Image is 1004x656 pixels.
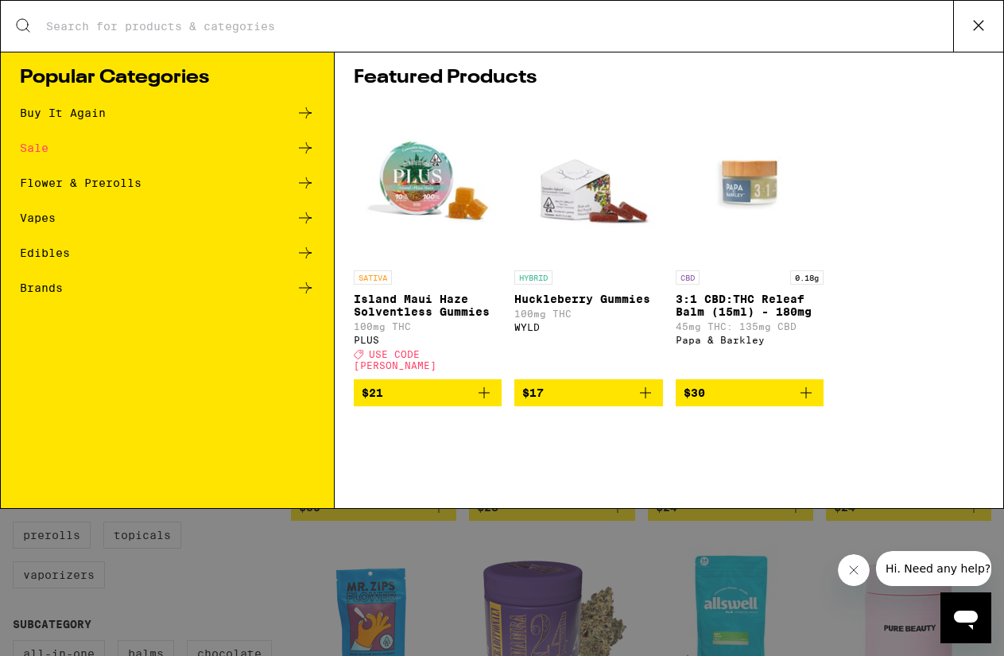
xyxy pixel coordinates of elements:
[20,208,315,227] a: Vapes
[876,551,991,586] iframe: Message from company
[354,349,436,371] span: USE CODE [PERSON_NAME]
[514,293,662,305] p: Huckleberry Gummies
[354,103,502,262] img: PLUS - Island Maui Haze Solventless Gummies
[354,379,502,406] button: Add to bag
[676,379,824,406] button: Add to bag
[362,386,383,399] span: $21
[20,212,56,223] div: Vapes
[514,322,662,332] div: WYLD
[354,68,984,87] h1: Featured Products
[354,270,392,285] p: SATIVA
[20,173,315,192] a: Flower & Prerolls
[20,107,106,118] div: Buy It Again
[940,592,991,643] iframe: Button to launch messaging window
[354,103,502,379] a: Open page for Island Maui Haze Solventless Gummies from PLUS
[354,293,502,318] p: Island Maui Haze Solventless Gummies
[20,177,141,188] div: Flower & Prerolls
[676,103,824,379] a: Open page for 3:1 CBD:THC Releaf Balm (15ml) - 180mg from Papa & Barkley
[20,247,70,258] div: Edibles
[790,270,824,285] p: 0.18g
[514,309,662,319] p: 100mg THC
[676,270,700,285] p: CBD
[684,386,705,399] span: $30
[354,335,502,345] div: PLUS
[20,282,63,293] div: Brands
[20,103,315,122] a: Buy It Again
[522,386,544,399] span: $17
[20,68,315,87] h1: Popular Categories
[676,335,824,345] div: Papa & Barkley
[20,142,48,153] div: Sale
[514,379,662,406] button: Add to bag
[20,278,315,297] a: Brands
[354,321,502,332] p: 100mg THC
[20,138,315,157] a: Sale
[676,103,824,262] img: Papa & Barkley - 3:1 CBD:THC Releaf Balm (15ml) - 180mg
[676,321,824,332] p: 45mg THC: 135mg CBD
[45,19,953,33] input: Search for products & categories
[514,270,552,285] p: HYBRID
[838,554,870,586] iframe: Close message
[676,293,824,318] p: 3:1 CBD:THC Releaf Balm (15ml) - 180mg
[514,103,662,379] a: Open page for Huckleberry Gummies from WYLD
[514,103,662,262] img: WYLD - Huckleberry Gummies
[20,243,315,262] a: Edibles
